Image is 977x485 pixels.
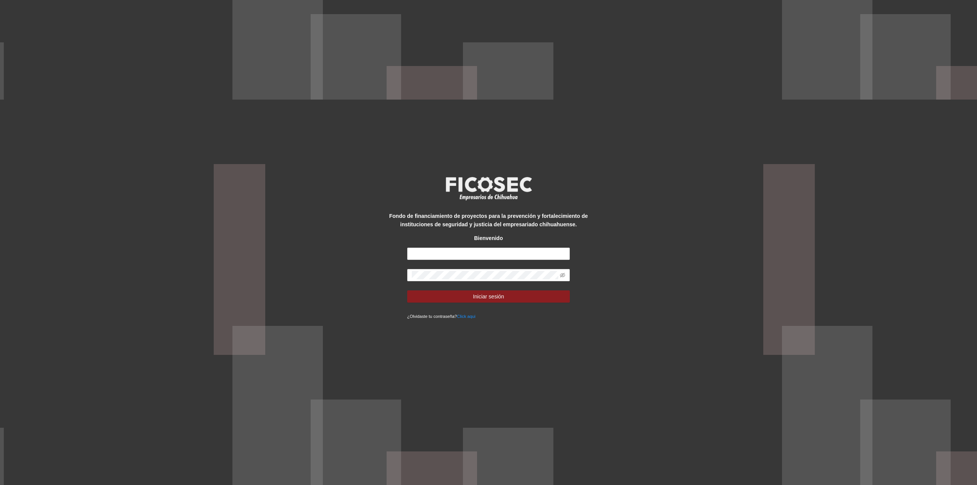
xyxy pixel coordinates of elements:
strong: Bienvenido [474,235,503,241]
button: Iniciar sesión [407,290,570,303]
span: eye-invisible [560,272,565,278]
span: Iniciar sesión [473,292,504,301]
strong: Fondo de financiamiento de proyectos para la prevención y fortalecimiento de instituciones de seg... [389,213,588,227]
a: Click aqui [457,314,476,319]
small: ¿Olvidaste tu contraseña? [407,314,476,319]
img: logo [441,174,536,203]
